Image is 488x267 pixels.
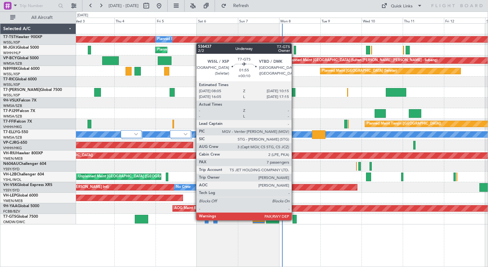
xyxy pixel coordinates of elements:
[284,56,438,65] div: Unplanned Maint [GEOGRAPHIC_DATA] (Sultan [PERSON_NAME] [PERSON_NAME] - Subang)
[19,1,56,11] input: Trip Number
[3,173,17,176] span: VH-L2B
[3,146,22,150] a: VHHH/HKG
[3,204,39,208] a: 9H-YAAGlobal 5000
[3,173,44,176] a: VH-L2BChallenger 604
[403,18,444,23] div: Thu 11
[218,1,256,11] button: Refresh
[3,167,19,172] a: YSSY/SYD
[3,99,36,102] a: 9H-VSLKFalcon 7X
[3,220,25,224] a: OMDW/DWC
[3,56,39,60] a: VP-BCYGlobal 5000
[78,172,183,182] div: Unplanned Maint [GEOGRAPHIC_DATA] ([GEOGRAPHIC_DATA])
[3,99,19,102] span: 9H-VSLK
[3,141,16,145] span: VP-CJR
[109,3,139,9] span: [DATE] - [DATE]
[3,67,18,71] span: N8998K
[3,183,17,187] span: VH-VSK
[3,130,28,134] a: T7-ELLYG-550
[3,209,20,214] a: FCBB/BZV
[3,109,35,113] a: T7-PJ29Falcon 7X
[157,35,180,44] div: Planned Maint
[3,215,16,219] span: T7-GTS
[3,88,62,92] a: T7-[PERSON_NAME]Global 7500
[3,162,46,166] a: N604AUChallenger 604
[3,151,16,155] span: VH-RIU
[3,67,40,71] a: N8998KGlobal 6000
[362,18,403,23] div: Wed 10
[391,3,413,10] div: Quick Links
[3,40,20,45] a: WSSL/XSP
[3,156,23,161] a: YMEN/MEB
[3,130,17,134] span: T7-ELLY
[238,18,279,23] div: Sun 7
[444,18,485,23] div: Fri 12
[228,4,255,8] span: Refresh
[3,93,20,98] a: WSSL/XSP
[77,13,88,18] div: [DATE]
[156,18,197,23] div: Fri 5
[3,77,37,81] a: T7-RICGlobal 6000
[378,1,425,11] button: Quick Links
[322,66,397,76] div: Planned Maint [GEOGRAPHIC_DATA] (Seletar)
[3,120,32,124] a: T7-FFIFalcon 7X
[3,109,18,113] span: T7-PJ29
[3,88,40,92] span: T7-[PERSON_NAME]
[279,18,320,23] div: Mon 8
[3,151,43,155] a: VH-RIUHawker 800XP
[157,45,232,55] div: Planned Maint [GEOGRAPHIC_DATA] (Seletar)
[134,133,138,135] img: arrow-gray.svg
[3,35,16,39] span: T7-TST
[3,77,15,81] span: T7-RIC
[176,182,191,192] div: No Crew
[3,194,38,198] a: VH-LEPGlobal 6000
[3,103,22,108] a: WMSA/SZB
[3,194,16,198] span: VH-LEP
[3,114,22,119] a: WMSA/SZB
[3,56,17,60] span: VP-BCY
[3,120,14,124] span: T7-FFI
[3,46,17,50] span: M-JGVJ
[3,35,42,39] a: T7-TSTHawker 900XP
[3,51,21,55] a: WIHH/HLP
[3,198,23,203] a: YMEN/MEB
[3,215,38,219] a: T7-GTSGlobal 7500
[3,162,19,166] span: N604AU
[17,15,67,20] span: All Aircraft
[7,12,69,23] button: All Aircraft
[3,177,21,182] a: YSHL/WOL
[3,135,22,140] a: WMSA/SZB
[3,46,39,50] a: M-JGVJGlobal 5000
[174,204,233,213] div: AOG Maint Brazzaville (Maya-maya)
[3,188,19,193] a: YSSY/SYD
[320,18,362,23] div: Tue 9
[3,141,27,145] a: VP-CJRG-650
[197,18,238,23] div: Sat 6
[3,125,22,129] a: VHHH/HKG
[3,204,18,208] span: 9H-YAA
[367,119,441,129] div: Planned Maint Tianjin ([GEOGRAPHIC_DATA])
[3,183,52,187] a: VH-VSKGlobal Express XRS
[3,82,20,87] a: WSSL/XSP
[114,18,156,23] div: Thu 4
[3,61,22,66] a: WMSA/SZB
[3,72,20,77] a: WSSL/XSP
[73,18,114,23] div: Wed 3
[184,133,187,135] img: arrow-gray.svg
